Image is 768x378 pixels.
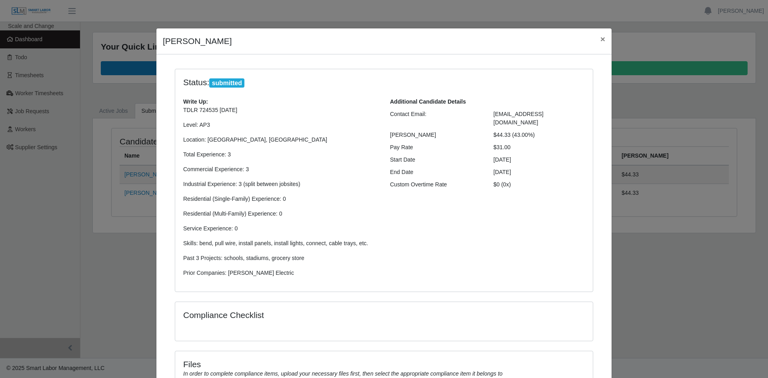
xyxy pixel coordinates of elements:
[384,143,488,152] div: Pay Rate
[390,98,466,105] b: Additional Candidate Details
[494,111,544,126] span: [EMAIL_ADDRESS][DOMAIN_NAME]
[183,77,482,88] h4: Status:
[183,165,378,174] p: Commercial Experience: 3
[488,156,591,164] div: [DATE]
[183,121,378,129] p: Level: AP3
[183,195,378,203] p: Residential (Single-Family) Experience: 0
[183,98,208,105] b: Write Up:
[183,224,378,233] p: Service Experience: 0
[384,110,488,127] div: Contact Email:
[594,28,612,50] button: Close
[183,310,447,320] h4: Compliance Checklist
[384,131,488,139] div: [PERSON_NAME]
[600,34,605,44] span: ×
[183,254,378,262] p: Past 3 Projects: schools, stadiums, grocery store
[183,150,378,159] p: Total Experience: 3
[183,269,378,277] p: Prior Companies: [PERSON_NAME] Electric
[384,156,488,164] div: Start Date
[183,180,378,188] p: Industrial Experience: 3 (split between jobsites)
[183,239,378,248] p: Skills: bend, pull wire, install panels, install lights, connect, cable trays, etc.
[183,210,378,218] p: Residential (Multi-Family) Experience: 0
[183,106,378,114] p: TDLR 724535 [DATE]
[488,143,591,152] div: $31.00
[488,131,591,139] div: $44.33 (43.00%)
[209,78,244,88] span: submitted
[183,136,378,144] p: Location: [GEOGRAPHIC_DATA], [GEOGRAPHIC_DATA]
[384,180,488,189] div: Custom Overtime Rate
[163,35,232,48] h4: [PERSON_NAME]
[494,169,511,175] span: [DATE]
[494,181,511,188] span: $0 (0x)
[384,168,488,176] div: End Date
